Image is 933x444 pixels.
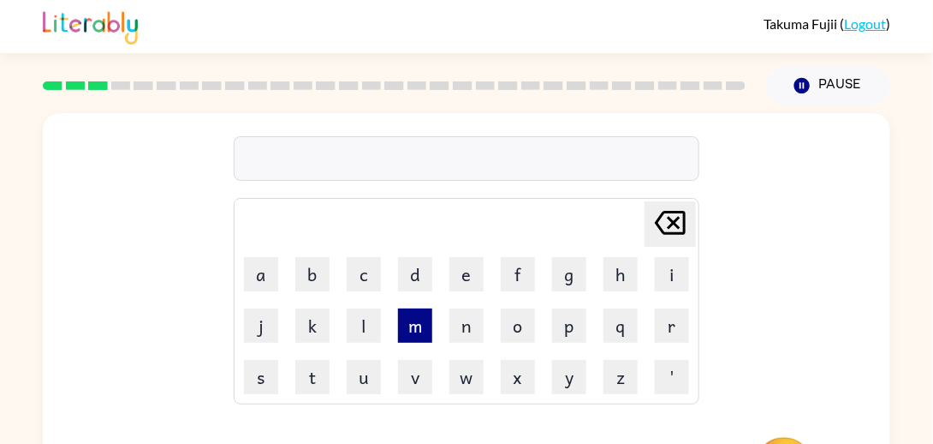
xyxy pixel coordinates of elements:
div: ( ) [764,15,890,32]
button: g [552,257,586,291]
button: a [244,257,278,291]
button: l [347,309,381,343]
a: Logout [844,15,886,32]
button: ' [655,360,689,394]
button: t [295,360,330,394]
button: o [501,309,535,343]
button: q [603,309,638,343]
span: Takuma Fujii [764,15,840,32]
button: u [347,360,381,394]
button: f [501,257,535,291]
button: m [398,309,432,343]
button: y [552,360,586,394]
button: v [398,360,432,394]
button: i [655,257,689,291]
button: c [347,257,381,291]
button: k [295,309,330,343]
button: r [655,309,689,343]
button: h [603,257,638,291]
button: e [449,257,484,291]
button: x [501,360,535,394]
button: p [552,309,586,343]
button: w [449,360,484,394]
button: n [449,309,484,343]
img: Literably [43,7,138,45]
button: Pause [766,66,890,105]
button: d [398,257,432,291]
button: z [603,360,638,394]
button: j [244,309,278,343]
button: s [244,360,278,394]
button: b [295,257,330,291]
